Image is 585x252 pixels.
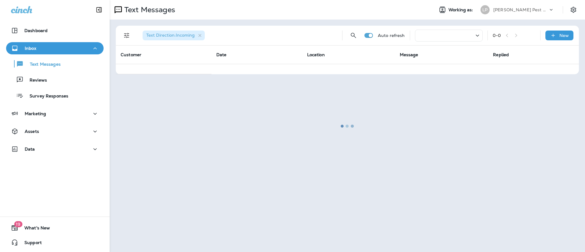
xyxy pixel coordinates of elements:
p: New [559,33,569,38]
span: 19 [14,221,22,227]
p: Inbox [25,46,36,51]
p: Data [25,147,35,152]
button: 19What's New [6,222,104,234]
button: Survey Responses [6,89,104,102]
button: Marketing [6,108,104,120]
p: Text Messages [24,62,61,68]
button: Text Messages [6,57,104,70]
button: Dashboard [6,24,104,37]
p: Assets [25,129,39,134]
p: Survey Responses [23,93,68,99]
button: Assets [6,125,104,137]
button: Support [6,236,104,249]
span: What's New [18,225,50,233]
button: Reviews [6,73,104,86]
button: Inbox [6,42,104,54]
p: Dashboard [24,28,48,33]
button: Collapse Sidebar [90,4,108,16]
button: Data [6,143,104,155]
p: Marketing [25,111,46,116]
p: Reviews [23,78,47,83]
span: Support [18,240,42,247]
